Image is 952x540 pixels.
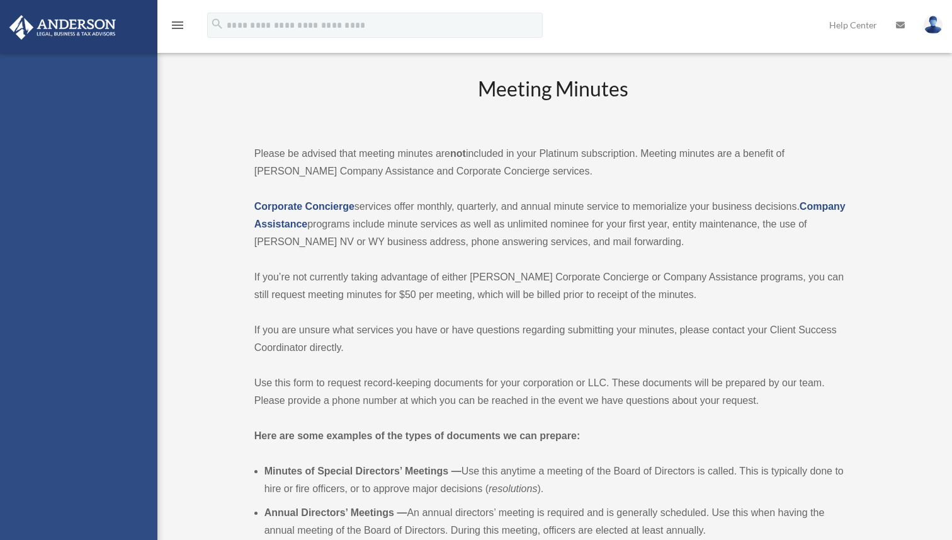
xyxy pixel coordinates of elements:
a: menu [170,22,185,33]
b: Annual Directors’ Meetings — [264,507,407,518]
i: menu [170,18,185,33]
strong: Here are some examples of the types of documents we can prepare: [254,430,581,441]
img: User Pic [924,16,943,34]
p: If you’re not currently taking advantage of either [PERSON_NAME] Corporate Concierge or Company A... [254,268,853,304]
img: Anderson Advisors Platinum Portal [6,15,120,40]
strong: not [450,148,466,159]
p: Please be advised that meeting minutes are included in your Platinum subscription. Meeting minute... [254,145,853,180]
h2: Meeting Minutes [254,75,853,127]
a: Corporate Concierge [254,201,354,212]
p: Use this form to request record-keeping documents for your corporation or LLC. These documents wi... [254,374,853,410]
p: services offer monthly, quarterly, and annual minute service to memorialize your business decisio... [254,198,853,251]
li: Use this anytime a meeting of the Board of Directors is called. This is typically done to hire or... [264,462,853,498]
a: Company Assistance [254,201,846,229]
em: resolutions [489,483,537,494]
p: If you are unsure what services you have or have questions regarding submitting your minutes, ple... [254,321,853,357]
b: Minutes of Special Directors’ Meetings — [264,466,462,476]
i: search [210,17,224,31]
li: An annual directors’ meeting is required and is generally scheduled. Use this when having the ann... [264,504,853,539]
